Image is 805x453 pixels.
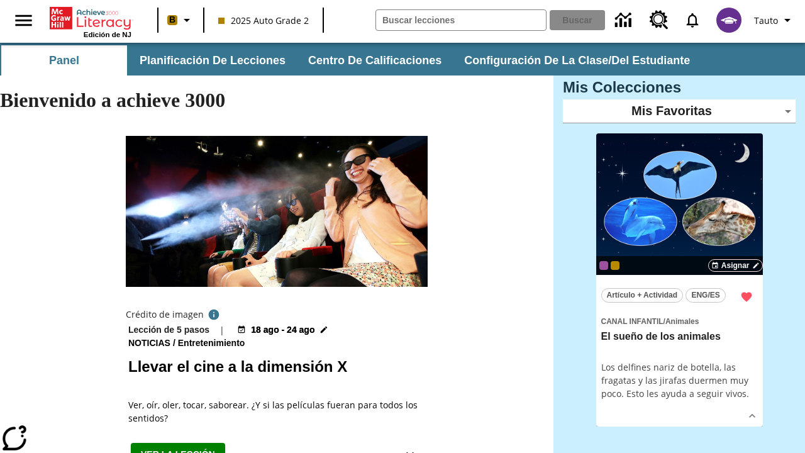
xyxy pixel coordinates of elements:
[601,361,758,400] div: Los delfines nariz de botella, las fragatas y las jirafas duermen muy poco. Esto les ayuda a segu...
[126,136,428,287] img: El panel situado frente a los asientos rocía con agua nebulizada al feliz público en un cine equi...
[749,9,800,31] button: Perfil/Configuración
[601,314,758,328] span: Tema: Canal Infantil/Animales
[607,289,678,302] span: Artículo + Actividad
[298,45,452,75] button: Centro de calificaciones
[601,288,684,303] button: Artículo + Actividad
[162,9,199,31] button: Boost El color de la clase es anaranjado claro. Cambiar el color de la clase.
[721,260,750,271] span: Asignar
[716,8,741,33] img: avatar image
[754,14,778,27] span: Tauto
[735,286,758,308] button: Remover de Favoritas
[601,317,663,326] span: Canal Infantil
[676,4,709,36] a: Notificaciones
[128,398,425,425] div: Ver, oír, oler, tocar, saborear. ¿Y si las películas fueran para todos los sentidos?
[128,355,425,378] h2: Llevar el cine a la dimensión X
[84,31,131,38] span: Edición de NJ
[599,261,608,270] div: OL 2025 Auto Grade 3
[376,10,546,30] input: Buscar campo
[251,323,314,337] span: 18 ago - 24 ago
[665,317,699,326] span: Animales
[642,3,676,37] a: Centro de recursos, Se abrirá en una pestaña nueva.
[5,2,42,39] button: Abrir el menú lateral
[50,4,131,38] div: Portada
[219,323,225,337] span: |
[663,317,665,326] span: /
[173,338,175,348] span: /
[204,306,224,323] button: Crédito de foto: The Asahi Shimbun vía Getty Images
[709,4,749,36] button: Escoja un nuevo avatar
[126,308,204,321] p: Crédito de imagen
[218,14,309,27] span: 2025 Auto Grade 2
[178,337,248,350] span: Entretenimiento
[169,12,175,28] span: B
[50,6,131,31] a: Portada
[454,45,700,75] button: Configuración de la clase/del estudiante
[601,330,758,344] h3: El sueño de los animales
[235,323,331,337] button: 18 ago - 24 ago Elegir fechas
[743,406,762,425] button: Ver más
[596,133,763,427] div: lesson details
[608,3,642,38] a: Centro de información
[128,337,173,350] span: Noticias
[1,45,127,75] button: Panel
[611,261,619,270] div: New 2025 class
[130,45,296,75] button: Planificación de lecciones
[128,323,209,337] p: Lección de 5 pasos
[563,79,796,96] h3: Mis Colecciones
[708,259,763,272] button: Asignar Elegir fechas
[691,289,719,302] span: ENG/ES
[686,288,726,303] button: ENG/ES
[563,99,796,123] div: Mis Favoritas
